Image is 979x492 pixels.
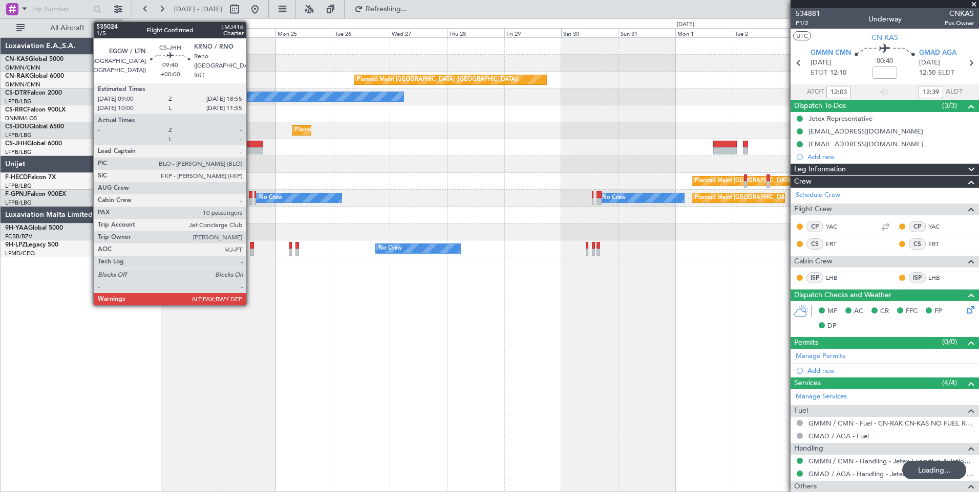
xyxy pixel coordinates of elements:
[806,272,823,283] div: ISP
[793,31,811,40] button: UTC
[808,469,974,478] a: GMAD / AGA - Handling - Jetex Executive Aviation Morocco GMAD / AGA
[826,273,849,282] a: LHB
[5,107,66,113] a: CS-RRCFalcon 900LX
[390,28,447,37] div: Wed 27
[808,114,872,123] div: Jetex Representative
[919,86,943,98] input: --:--
[946,87,963,97] span: ALDT
[868,14,902,25] div: Underway
[806,238,823,250] div: CS
[161,28,219,37] div: Sat 23
[219,28,276,37] div: Sun 24
[602,190,626,206] div: No Crew
[938,68,954,78] span: ELDT
[357,72,518,87] div: Planned Maint [GEOGRAPHIC_DATA] ([GEOGRAPHIC_DATA])
[5,64,40,72] a: GMMN/CMN
[5,141,62,147] a: CS-JHHGlobal 6000
[104,28,162,37] div: Fri 22
[275,28,333,37] div: Mon 25
[378,241,402,256] div: No Crew
[11,20,111,36] button: All Aircraft
[830,68,846,78] span: 12:10
[854,306,863,317] span: AC
[794,204,832,215] span: Flight Crew
[5,81,40,88] a: GMMN/CMN
[561,28,619,37] div: Sat 30
[826,222,849,231] a: YAC
[928,222,951,231] a: YAC
[942,377,957,388] span: (4/4)
[796,351,845,362] a: Manage Permits
[333,28,390,37] div: Tue 26
[5,182,32,190] a: LFPB/LBG
[928,273,951,282] a: LHB
[906,306,918,317] span: FFC
[919,58,940,68] span: [DATE]
[808,140,923,148] div: [EMAIL_ADDRESS][DOMAIN_NAME]
[350,1,411,17] button: Refreshing...
[794,176,812,188] span: Crew
[794,289,891,301] span: Dispatch Checks and Weather
[919,68,935,78] span: 12:50
[365,6,408,13] span: Refreshing...
[5,56,63,62] a: CN-KASGlobal 5000
[945,8,974,19] span: CNKAS
[5,148,32,156] a: LFPB/LBG
[945,19,974,28] span: Pos Owner
[794,100,846,112] span: Dispatch To-Dos
[5,98,32,105] a: LFPB/LBG
[902,461,966,479] div: Loading...
[877,56,893,66] span: 00:40
[5,174,56,181] a: F-HECDFalcon 7X
[5,225,28,231] span: 9H-YAA
[5,124,29,130] span: CS-DOU
[5,174,28,181] span: F-HECD
[807,152,974,161] div: Add new
[447,28,504,37] div: Thu 28
[5,124,64,130] a: CS-DOUGlobal 6500
[675,28,733,37] div: Mon 1
[733,28,790,37] div: Tue 2
[27,25,108,32] span: All Aircraft
[806,221,823,232] div: CP
[871,32,898,43] span: CN-KAS
[31,2,90,17] input: Trip Number
[5,233,32,240] a: FCBB/BZV
[808,432,869,440] a: GMAD / AGA - Fuel
[5,107,27,113] span: CS-RRC
[807,366,974,375] div: Add new
[5,90,27,96] span: CS-DTR
[919,48,956,58] span: GMAD AGA
[807,87,824,97] span: ATOT
[796,190,840,200] a: Schedule Crew
[5,131,32,139] a: LFPB/LBG
[5,225,63,231] a: 9H-YAAGlobal 5000
[5,242,26,248] span: 9H-LPZ
[811,58,832,68] span: [DATE]
[5,242,58,248] a: 9H-LPZLegacy 500
[942,337,957,347] span: (0/0)
[942,100,957,111] span: (3/3)
[5,191,27,197] span: F-GPNJ
[808,419,974,428] a: GMMN / CMN - Fuel - CN-RAK CN-KAS NO FUEL REQUIRED GMMN / CMN
[295,123,456,138] div: Planned Maint [GEOGRAPHIC_DATA] ([GEOGRAPHIC_DATA])
[5,115,37,122] a: DNMM/LOS
[909,221,926,232] div: CP
[909,238,926,250] div: CS
[796,392,847,402] a: Manage Services
[796,8,820,19] span: 534881
[880,306,889,317] span: CR
[5,191,66,197] a: F-GPNJFalcon 900EX
[677,20,694,29] div: [DATE]
[695,173,856,189] div: Planned Maint [GEOGRAPHIC_DATA] ([GEOGRAPHIC_DATA])
[123,140,246,155] div: Planned Maint London ([GEOGRAPHIC_DATA])
[826,239,849,249] a: FRT
[124,20,141,29] div: [DATE]
[5,90,62,96] a: CS-DTRFalcon 2000
[934,306,942,317] span: FP
[794,443,823,455] span: Handling
[504,28,562,37] div: Fri 29
[827,321,837,331] span: DP
[619,28,676,37] div: Sun 31
[827,306,837,317] span: MF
